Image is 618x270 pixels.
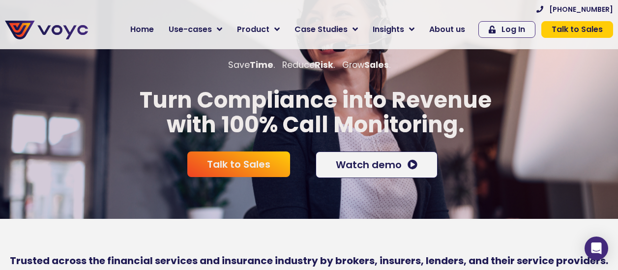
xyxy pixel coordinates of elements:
[187,151,290,177] a: Talk to Sales
[364,59,389,71] b: Sales
[287,20,365,39] a: Case Studies
[250,59,273,71] b: Time
[316,151,438,178] a: Watch demo
[422,20,472,39] a: About us
[541,21,613,38] a: Talk to Sales
[207,159,270,169] span: Talk to Sales
[130,24,154,35] span: Home
[549,6,613,13] span: [PHONE_NUMBER]
[315,59,333,71] b: Risk
[429,24,465,35] span: About us
[169,24,212,35] span: Use-cases
[373,24,404,35] span: Insights
[585,237,608,260] div: Open Intercom Messenger
[478,21,535,38] a: Log In
[536,6,613,13] a: [PHONE_NUMBER]
[161,20,230,39] a: Use-cases
[336,160,402,170] span: Watch demo
[230,20,287,39] a: Product
[237,24,269,35] span: Product
[123,20,161,39] a: Home
[294,24,348,35] span: Case Studies
[365,20,422,39] a: Insights
[5,21,88,39] img: voyc-full-logo
[552,26,603,33] span: Talk to Sales
[10,254,608,268] b: Trusted across the financial services and insurance industry by brokers, insurers, lenders, and t...
[501,26,525,33] span: Log In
